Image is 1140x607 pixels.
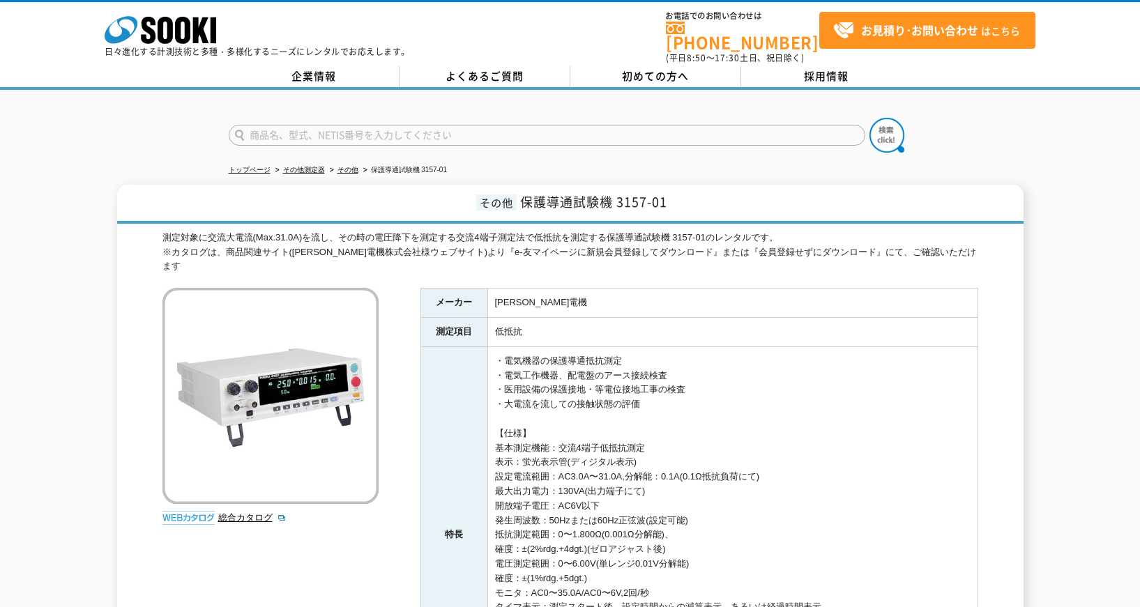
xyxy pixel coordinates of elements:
[487,318,978,347] td: 低抵抗
[869,118,904,153] img: btn_search.png
[105,47,410,56] p: 日々進化する計測技術と多種・多様化するニーズにレンタルでお応えします。
[229,125,865,146] input: 商品名、型式、NETIS番号を入力してください
[520,192,667,211] span: 保護導通試験機 3157-01
[687,52,706,64] span: 8:50
[420,318,487,347] th: 測定項目
[162,231,978,274] div: 測定対象に交流大電流(Max.31.0A)を流し、その時の電圧降下を測定する交流4端子測定法で低抵抗を測定する保護導通試験機 3157-01のレンタルです。 ※カタログは、商品関連サイト([PE...
[283,166,325,174] a: その他測定器
[476,194,517,210] span: その他
[666,52,804,64] span: (平日 ～ 土日、祝日除く)
[337,166,358,174] a: その他
[162,511,215,525] img: webカタログ
[229,66,400,87] a: 企業情報
[570,66,741,87] a: 初めての方へ
[666,22,819,50] a: [PHONE_NUMBER]
[400,66,570,87] a: よくあるご質問
[861,22,978,38] strong: お見積り･お問い合わせ
[833,20,1020,41] span: はこちら
[218,512,287,523] a: 総合カタログ
[622,68,689,84] span: 初めての方へ
[162,288,379,504] img: 保護導通試験機 3157-01
[360,163,447,178] li: 保護導通試験機 3157-01
[741,66,912,87] a: 採用情報
[487,289,978,318] td: [PERSON_NAME]電機
[666,12,819,20] span: お電話でのお問い合わせは
[715,52,740,64] span: 17:30
[819,12,1035,49] a: お見積り･お問い合わせはこちら
[229,166,271,174] a: トップページ
[420,289,487,318] th: メーカー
